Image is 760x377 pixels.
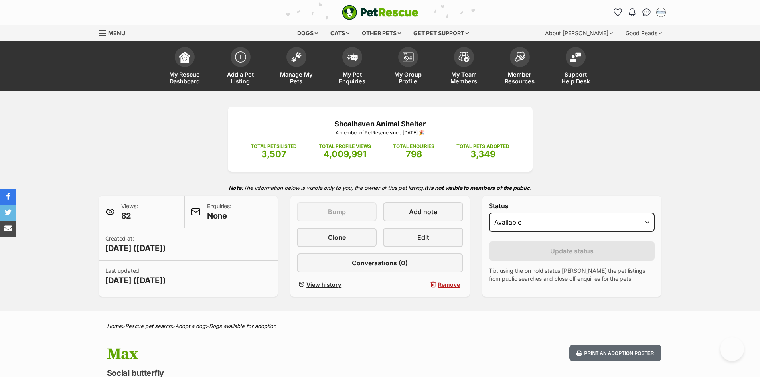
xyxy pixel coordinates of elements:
span: None [207,210,231,221]
div: Good Reads [620,25,667,41]
span: 798 [406,149,422,159]
a: Clone [297,228,377,247]
img: chat-41dd97257d64d25036548639549fe6c8038ab92f7586957e7f3b1b290dea8141.svg [642,8,651,16]
span: Edit [417,233,429,242]
a: Menu [99,25,131,39]
a: Conversations (0) [297,253,463,272]
span: Add a Pet Listing [223,71,259,85]
p: Tip: using the on hold status [PERSON_NAME] the pet listings from public searches and close off e... [489,267,655,283]
div: About [PERSON_NAME] [539,25,618,41]
strong: It is not visible to members of the public. [424,184,532,191]
p: TOTAL PETS LISTED [251,143,297,150]
a: My Pet Enquiries [324,43,380,91]
span: 3,507 [261,149,286,159]
span: My Team Members [446,71,482,85]
span: [DATE] ([DATE]) [105,243,166,254]
p: TOTAL PROFILE VIEWS [319,143,371,150]
div: Cats [325,25,355,41]
p: TOTAL ENQUIRIES [393,143,434,150]
a: Adopt a dog [175,323,205,329]
label: Status [489,202,655,209]
img: dashboard-icon-eb2f2d2d3e046f16d808141f083e7271f6b2e854fb5c12c21221c1fb7104beca.svg [179,51,190,63]
a: Support Help Desk [548,43,604,91]
p: Views: [121,202,138,221]
h1: Max [107,345,444,363]
img: team-members-icon-5396bd8760b3fe7c0b43da4ab00e1e3bb1a5d9ba89233759b79545d2d3fc5d0d.svg [458,52,470,62]
a: Rescue pet search [125,323,172,329]
strong: Note: [229,184,243,191]
a: Member Resources [492,43,548,91]
p: Enquiries: [207,202,231,221]
img: notifications-46538b983faf8c2785f20acdc204bb7945ddae34d4c08c2a6579f10ce5e182be.svg [629,8,635,16]
span: [DATE] ([DATE]) [105,275,166,286]
p: Last updated: [105,267,166,286]
span: Support Help Desk [558,71,594,85]
span: View history [306,280,341,289]
img: pet-enquiries-icon-7e3ad2cf08bfb03b45e93fb7055b45f3efa6380592205ae92323e6603595dc1f.svg [347,53,358,61]
a: My Team Members [436,43,492,91]
button: Remove [383,279,463,290]
span: Remove [438,280,460,289]
button: My account [655,6,667,19]
ul: Account quick links [612,6,667,19]
span: 82 [121,210,138,221]
div: Dogs [292,25,324,41]
img: Jodie Parnell profile pic [657,8,665,16]
button: Print an adoption poster [569,345,661,361]
img: manage-my-pets-icon-02211641906a0b7f246fdf0571729dbe1e7629f14944591b6c1af311fb30b64b.svg [291,52,302,62]
span: Member Resources [502,71,538,85]
button: Notifications [626,6,639,19]
a: Add a Pet Listing [213,43,268,91]
div: Get pet support [408,25,474,41]
a: Favourites [612,6,624,19]
a: My Group Profile [380,43,436,91]
span: Conversations (0) [352,258,408,268]
a: Manage My Pets [268,43,324,91]
span: Menu [108,30,125,36]
span: Bump [328,207,346,217]
iframe: Help Scout Beacon - Open [720,337,744,361]
img: member-resources-icon-8e73f808a243e03378d46382f2149f9095a855e16c252ad45f914b54edf8863c.svg [514,51,525,62]
button: Update status [489,241,655,261]
p: Created at: [105,235,166,254]
span: 4,009,991 [324,149,366,159]
img: add-pet-listing-icon-0afa8454b4691262ce3f59096e99ab1cd57d4a30225e0717b998d2c9b9846f56.svg [235,51,246,63]
div: Other pets [356,25,407,41]
p: The information below is visible only to you, the owner of this pet listing. [99,180,661,196]
a: My Rescue Dashboard [157,43,213,91]
img: help-desk-icon-fdf02630f3aa405de69fd3d07c3f3aa587a6932b1a1747fa1d2bba05be0121f9.svg [570,52,581,62]
a: Edit [383,228,463,247]
span: My Rescue Dashboard [167,71,203,85]
span: 3,349 [470,149,495,159]
a: View history [297,279,377,290]
a: Dogs available for adoption [209,323,276,329]
a: PetRescue [342,5,418,20]
span: My Group Profile [390,71,426,85]
p: TOTAL PETS ADOPTED [456,143,509,150]
img: group-profile-icon-3fa3cf56718a62981997c0bc7e787c4b2cf8bcc04b72c1350f741eb67cf2f40e.svg [403,52,414,62]
p: Shoalhaven Animal Shelter [240,118,521,129]
button: Bump [297,202,377,221]
a: Home [107,323,122,329]
span: Clone [328,233,346,242]
div: > > > [87,323,673,329]
span: Update status [550,246,594,256]
span: Add note [409,207,437,217]
img: logo-e224e6f780fb5917bec1dbf3a21bbac754714ae5b6737aabdf751b685950b380.svg [342,5,418,20]
a: Conversations [640,6,653,19]
p: A member of PetRescue since [DATE] 🎉 [240,129,521,136]
span: My Pet Enquiries [334,71,370,85]
a: Add note [383,202,463,221]
span: Manage My Pets [278,71,314,85]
